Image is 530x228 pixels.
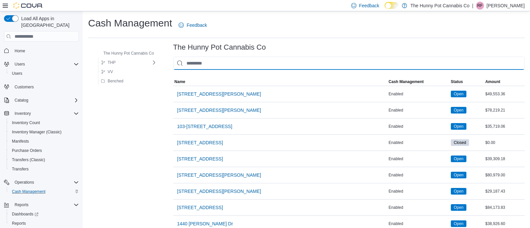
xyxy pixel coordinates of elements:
span: Name [175,79,185,84]
button: Users [12,60,27,68]
span: Open [451,156,466,162]
button: [STREET_ADDRESS][PERSON_NAME] [175,185,264,198]
span: Users [12,60,79,68]
span: Open [454,107,463,113]
span: Open [451,188,466,195]
span: Inventory Count [9,119,79,127]
span: Inventory Manager (Classic) [12,129,62,135]
span: The Hunny Pot Cannabis Co [103,51,154,56]
span: Open [454,172,463,178]
button: Transfers [7,164,81,174]
a: Manifests [9,137,31,145]
button: 103-[STREET_ADDRESS] [175,120,235,133]
span: Reports [12,201,79,209]
span: RF [477,2,483,10]
span: Home [15,48,25,54]
div: $78,219.21 [484,106,525,114]
a: Dashboards [9,210,41,218]
div: Richard Foster [476,2,484,10]
button: Customers [1,82,81,92]
button: Inventory Manager (Classic) [7,127,81,137]
div: $29,187.43 [484,187,525,195]
div: Enabled [387,171,450,179]
a: Home [12,47,28,55]
button: VV [98,68,116,76]
button: The Hunny Pot Cannabis Co [94,49,157,57]
span: [STREET_ADDRESS][PERSON_NAME] [177,172,261,178]
div: $39,309.18 [484,155,525,163]
span: Cash Management [9,188,79,196]
button: Transfers (Classic) [7,155,81,164]
span: Dashboards [9,210,79,218]
span: Open [451,220,466,227]
span: Open [454,91,463,97]
button: Manifests [7,137,81,146]
button: Reports [7,219,81,228]
button: Users [7,69,81,78]
span: Cash Management [12,189,45,194]
span: Customers [15,84,34,90]
div: $38,926.60 [484,220,525,228]
a: Customers [12,83,36,91]
div: Enabled [387,139,450,147]
span: Transfers [9,165,79,173]
a: Users [9,69,25,77]
button: [STREET_ADDRESS] [175,136,226,149]
button: [STREET_ADDRESS][PERSON_NAME] [175,168,264,182]
button: Reports [1,200,81,209]
button: Operations [1,178,81,187]
span: Reports [15,202,28,207]
a: Dashboards [7,209,81,219]
a: Feedback [176,19,209,32]
span: Closed [451,139,469,146]
div: Enabled [387,90,450,98]
span: Catalog [15,98,28,103]
span: 1440 [PERSON_NAME] Dr [177,220,233,227]
span: Manifests [12,139,29,144]
span: Open [454,156,463,162]
span: Open [451,123,466,130]
button: Cash Management [7,187,81,196]
span: 103-[STREET_ADDRESS] [177,123,233,130]
span: Customers [12,83,79,91]
button: Amount [484,78,525,86]
span: Users [15,62,25,67]
span: [STREET_ADDRESS][PERSON_NAME] [177,107,261,114]
div: Enabled [387,187,450,195]
span: Reports [9,219,79,227]
div: Enabled [387,220,450,228]
button: Cash Management [387,78,450,86]
button: Reports [12,201,31,209]
div: $49,553.36 [484,90,525,98]
span: Transfers (Classic) [9,156,79,164]
span: Reports [12,221,26,226]
a: Cash Management [9,188,48,196]
span: Operations [12,178,79,186]
button: Operations [12,178,37,186]
span: Open [454,123,463,129]
a: Reports [9,219,28,227]
button: Benched [98,77,126,85]
span: Benched [108,78,123,84]
span: Feedback [186,22,207,28]
span: Manifests [9,137,79,145]
span: Feedback [359,2,379,9]
button: THP [98,59,118,67]
span: Open [451,204,466,211]
span: Load All Apps in [GEOGRAPHIC_DATA] [19,15,79,28]
span: Open [451,172,466,178]
button: Inventory [1,109,81,118]
div: Enabled [387,155,450,163]
span: Catalog [12,96,79,104]
div: Enabled [387,106,450,114]
span: Users [9,69,79,77]
button: [STREET_ADDRESS] [175,152,226,165]
span: Inventory [12,110,79,117]
span: Transfers [12,166,28,172]
a: Transfers [9,165,31,173]
button: Inventory Count [7,118,81,127]
button: Inventory [12,110,33,117]
span: [STREET_ADDRESS][PERSON_NAME] [177,188,261,195]
span: Home [12,46,79,55]
button: Name [173,78,388,86]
